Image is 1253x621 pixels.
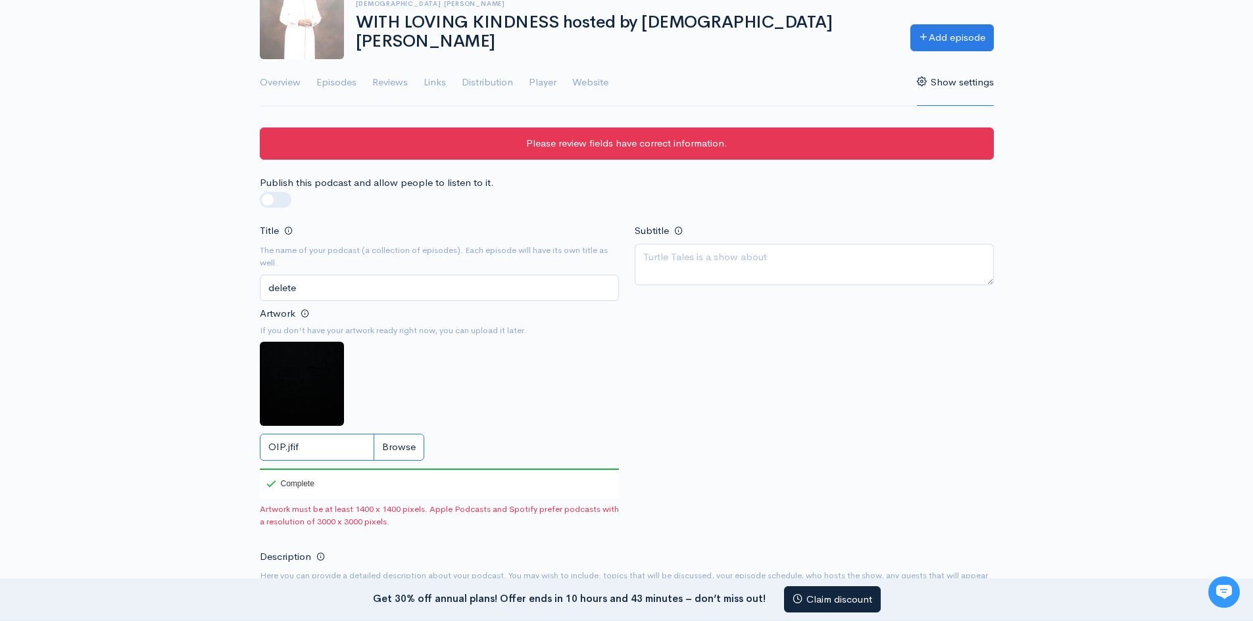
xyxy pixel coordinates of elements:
iframe: gist-messenger-bubble-iframe [1208,576,1240,608]
div: Complete [266,480,314,488]
button: New conversation [20,174,243,200]
a: Show settings [917,59,994,106]
strong: Get 30% off annual plans! Offer ends in 10 hours and 43 minutes – don’t miss out! [373,591,766,604]
span: New conversation [85,182,158,193]
small: The name of your podcast (a collection of episodes). Each episode will have its own title as well. [260,244,619,269]
div: Complete [260,469,317,499]
div: Please review fields have correct information. [260,127,994,160]
h1: WITH LOVING KINDNESS hosted by [DEMOGRAPHIC_DATA][PERSON_NAME] [356,13,895,51]
p: Find an answer quickly [18,225,245,241]
input: Search articles [38,247,235,273]
small: If you don't have your artwork ready right now, you can upload it later. [260,324,619,337]
h2: Just let us know if you need anything and we'll be happy to help! 🙂 [20,87,243,150]
label: Artwork [260,306,295,321]
a: Distribution [462,59,513,106]
label: Publish this podcast and allow people to listen to it. [260,175,494,191]
a: Player [529,59,556,106]
span: Artwork must be at least 1400 x 1400 pixels. Apple Podcasts and Spotify prefer podcasts with a re... [260,503,619,528]
div: 100% [260,469,619,470]
a: Claim discount [784,586,881,613]
a: Episodes [316,59,356,106]
input: Turtle Tales [260,275,619,302]
a: Links [424,59,446,106]
a: Reviews [372,59,408,106]
a: Overview [260,59,301,106]
label: Description [260,549,311,564]
label: Subtitle [635,223,669,239]
a: Add episode [910,24,994,51]
a: Website [572,59,608,106]
small: Here you can provide a detailed description about your podcast. You may wish to include: topics t... [260,569,994,595]
h1: Hi 👋 [20,64,243,85]
label: Title [260,223,279,239]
